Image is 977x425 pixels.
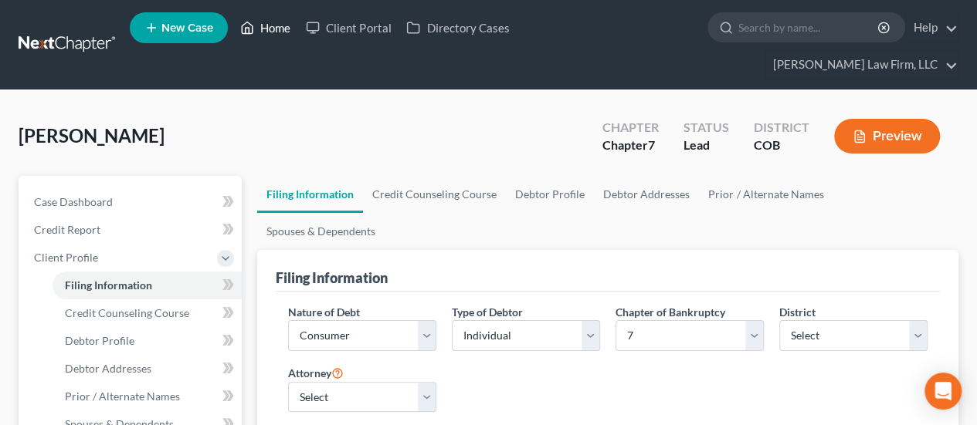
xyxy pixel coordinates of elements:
a: Debtor Profile [53,327,242,355]
span: 7 [648,137,655,152]
span: Case Dashboard [34,195,113,208]
label: Attorney [288,363,344,382]
span: Debtor Profile [65,334,134,347]
span: Filing Information [65,278,152,292]
span: Credit Counseling Course [65,306,189,319]
label: Type of Debtor [452,304,523,320]
span: [PERSON_NAME] [19,124,165,147]
a: [PERSON_NAME] Law Firm, LLC [765,51,958,79]
a: Help [906,14,958,42]
div: Lead [684,137,729,154]
label: Nature of Debt [288,304,360,320]
div: Status [684,119,729,137]
span: New Case [161,22,213,34]
a: Debtor Addresses [53,355,242,383]
a: Debtor Profile [506,176,594,213]
a: Debtor Addresses [594,176,699,213]
a: Directory Cases [399,14,517,42]
a: Credit Counseling Course [53,299,242,327]
a: Client Portal [298,14,399,42]
span: Debtor Addresses [65,362,151,375]
a: Credit Report [22,216,242,244]
button: Preview [834,119,940,153]
a: Prior / Alternate Names [53,383,242,410]
a: Filing Information [257,176,363,213]
label: Chapter of Bankruptcy [616,304,725,320]
a: Filing Information [53,272,242,299]
div: Chapter [602,119,659,137]
div: COB [754,137,809,154]
a: Home [232,14,298,42]
a: Credit Counseling Course [363,176,506,213]
a: Spouses & Dependents [257,213,385,250]
a: Case Dashboard [22,188,242,216]
span: Prior / Alternate Names [65,390,180,403]
label: District [779,304,816,320]
div: District [754,119,809,137]
input: Search by name... [738,13,880,42]
span: Credit Report [34,223,100,236]
a: Prior / Alternate Names [699,176,833,213]
span: Client Profile [34,251,98,264]
div: Chapter [602,137,659,154]
div: Open Intercom Messenger [924,373,962,410]
div: Filing Information [276,268,388,287]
